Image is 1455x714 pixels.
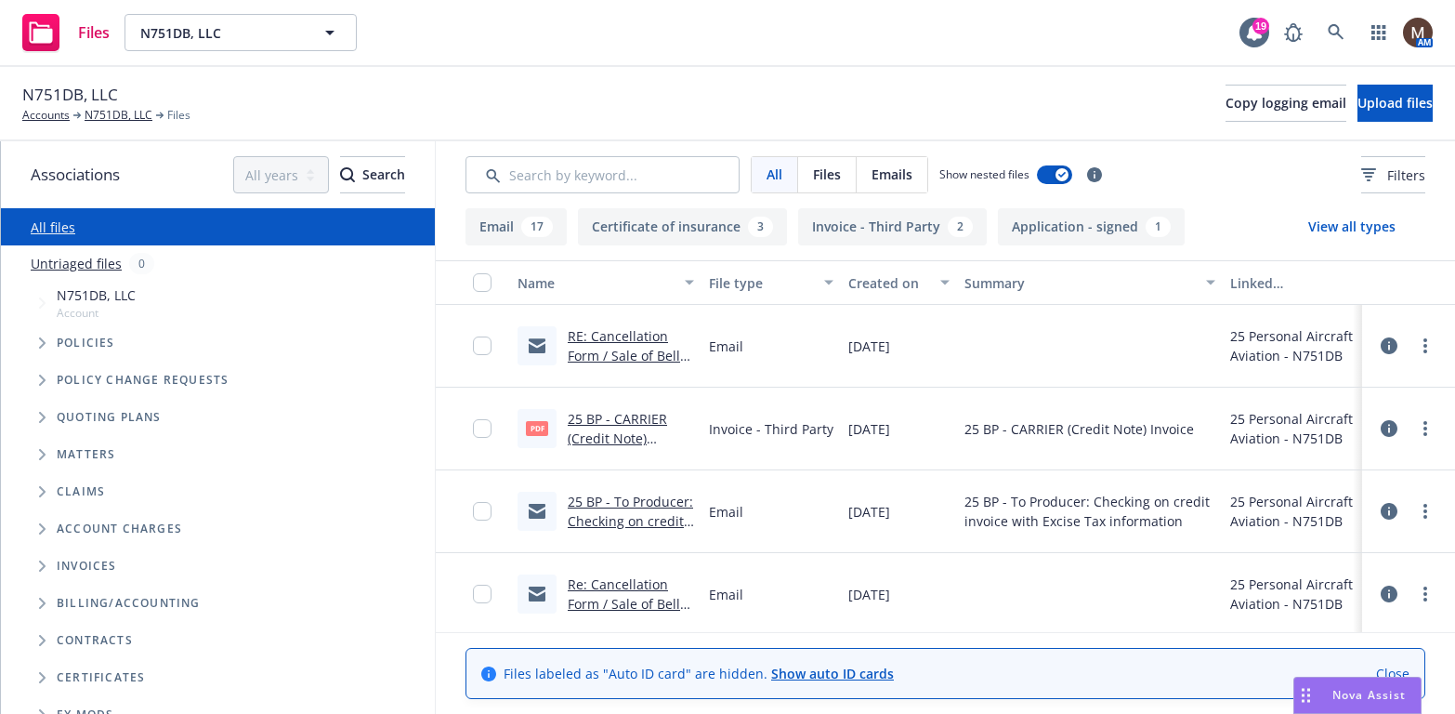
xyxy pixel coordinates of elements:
[526,421,548,435] span: pdf
[1414,500,1436,522] a: more
[1230,575,1355,614] div: 25 Personal Aircraft Aviation - N751DB
[1294,678,1317,713] div: Drag to move
[1361,165,1425,185] span: Filters
[964,419,1194,439] span: 25 BP - CARRIER (Credit Note) Invoice
[1230,492,1355,531] div: 25 Personal Aircraft Aviation - N751DB
[57,561,117,572] span: Invoices
[848,337,890,356] span: [DATE]
[15,7,117,59] a: Files
[57,672,145,683] span: Certificates
[510,260,701,305] button: Name
[340,157,405,192] div: Search
[1357,94,1433,112] span: Upload files
[1252,18,1269,34] div: 19
[57,598,201,609] span: Billing/Accounting
[1230,273,1355,293] div: Linked associations
[813,165,841,184] span: Files
[1414,335,1436,357] a: more
[57,523,182,535] span: Account charges
[473,273,492,292] input: Select all
[340,167,355,182] svg: Search
[1414,583,1436,605] a: more
[841,260,957,305] button: Created on
[767,165,782,184] span: All
[167,107,190,124] span: Files
[1357,85,1433,122] button: Upload files
[848,273,929,293] div: Created on
[1403,18,1433,47] img: photo
[1278,208,1425,245] button: View all types
[473,585,492,603] input: Toggle Row Selected
[129,253,154,274] div: 0
[1361,156,1425,193] button: Filters
[140,23,301,43] span: N751DB, LLC
[57,285,136,305] span: N751DB, LLC
[31,163,120,187] span: Associations
[504,664,894,683] span: Files labeled as "Auto ID card" are hidden.
[31,218,75,236] a: All files
[22,83,118,107] span: N751DB, LLC
[709,273,813,293] div: File type
[748,217,773,237] div: 3
[568,575,680,652] a: Re: Cancellation Form / Sale of Bell 505, N751DB / N751DB, LLC
[709,585,743,604] span: Email
[848,502,890,522] span: [DATE]
[848,419,890,439] span: [DATE]
[701,260,841,305] button: File type
[57,635,133,646] span: Contracts
[568,493,693,588] a: 25 BP - To Producer: Checking on credit invoice with Excise Tax information.msg
[1146,217,1171,237] div: 1
[1293,677,1422,714] button: Nova Assist
[709,419,833,439] span: Invoice - Third Party
[568,410,667,467] a: 25 BP - CARRIER (Credit Note) Invoice.pdf
[57,412,162,423] span: Quoting plans
[1317,14,1355,51] a: Search
[1226,94,1346,112] span: Copy logging email
[1332,687,1406,703] span: Nova Assist
[340,156,405,193] button: SearchSearch
[473,419,492,438] input: Toggle Row Selected
[709,502,743,522] span: Email
[872,165,912,184] span: Emails
[1414,417,1436,440] a: more
[948,217,973,237] div: 2
[57,486,105,497] span: Claims
[1230,409,1355,448] div: 25 Personal Aircraft Aviation - N751DB
[709,337,743,356] span: Email
[57,305,136,321] span: Account
[518,273,674,293] div: Name
[939,166,1029,182] span: Show nested files
[1223,260,1362,305] button: Linked associations
[78,25,110,40] span: Files
[521,217,553,237] div: 17
[465,208,567,245] button: Email
[473,502,492,521] input: Toggle Row Selected
[964,273,1195,293] div: Summary
[1376,664,1409,683] a: Close
[998,208,1185,245] button: Application - signed
[848,585,890,604] span: [DATE]
[473,337,492,355] input: Toggle Row Selected
[125,14,357,51] button: N751DB, LLC
[578,208,787,245] button: Certificate of insurance
[31,254,122,273] a: Untriaged files
[1387,165,1425,185] span: Filters
[1275,14,1312,51] a: Report a Bug
[771,665,894,682] a: Show auto ID cards
[1230,326,1355,365] div: 25 Personal Aircraft Aviation - N751DB
[465,156,740,193] input: Search by keyword...
[1360,14,1397,51] a: Switch app
[798,208,987,245] button: Invoice - Third Party
[957,260,1223,305] button: Summary
[22,107,70,124] a: Accounts
[57,337,115,349] span: Policies
[964,492,1215,531] span: 25 BP - To Producer: Checking on credit invoice with Excise Tax information
[1226,85,1346,122] button: Copy logging email
[1,282,435,585] div: Tree Example
[57,449,115,460] span: Matters
[57,375,229,386] span: Policy change requests
[85,107,152,124] a: N751DB, LLC
[568,327,680,403] a: RE: Cancellation Form / Sale of Bell 505, N751DB / N751DB, LLC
